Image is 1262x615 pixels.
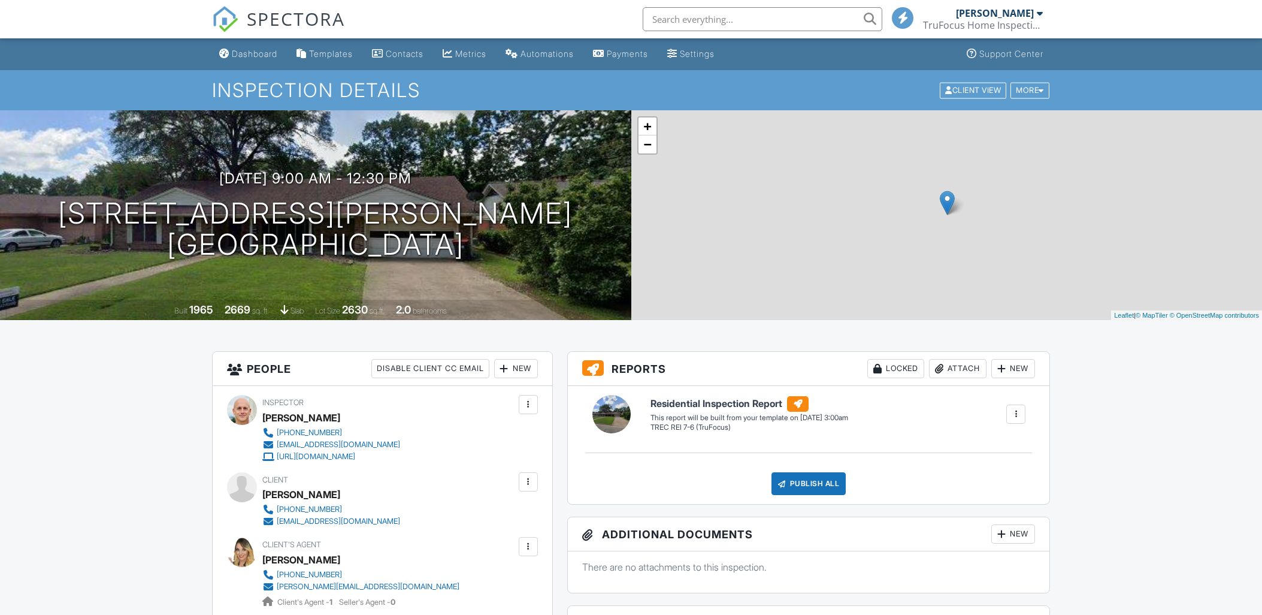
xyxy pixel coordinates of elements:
span: slab [290,306,304,315]
a: [PHONE_NUMBER] [262,504,400,515]
div: 1965 [189,303,213,316]
div: | [1111,310,1262,321]
div: New [991,359,1035,378]
h1: Inspection Details [212,80,1051,101]
div: [PERSON_NAME] [262,409,340,427]
strong: 0 [391,598,395,607]
h6: Residential Inspection Report [650,396,848,412]
span: SPECTORA [247,6,345,31]
p: There are no attachments to this inspection. [582,560,1036,574]
div: Metrics [455,49,486,59]
a: SPECTORA [212,16,345,41]
a: © MapTiler [1136,312,1168,319]
h3: [DATE] 9:00 am - 12:30 pm [219,170,411,186]
h3: People [213,352,552,386]
span: Built [174,306,187,315]
span: bathrooms [413,306,447,315]
div: 2.0 [396,303,411,316]
a: [PERSON_NAME] [262,551,340,569]
div: Locked [867,359,924,378]
div: Payments [607,49,648,59]
a: [EMAIL_ADDRESS][DOMAIN_NAME] [262,439,400,451]
a: Contacts [367,43,428,65]
div: New [991,524,1035,544]
div: Automations [520,49,574,59]
div: Support Center [979,49,1043,59]
a: Automations (Basic) [501,43,579,65]
div: [PERSON_NAME][EMAIL_ADDRESS][DOMAIN_NAME] [277,582,459,592]
span: Client [262,475,288,484]
a: [URL][DOMAIN_NAME] [262,451,400,463]
a: Metrics [438,43,491,65]
div: TruFocus Home Inspections [923,19,1043,31]
a: Support Center [962,43,1048,65]
div: Dashboard [232,49,277,59]
a: [PHONE_NUMBER] [262,569,459,581]
div: Client View [940,82,1006,98]
span: sq. ft. [252,306,269,315]
div: [URL][DOMAIN_NAME] [277,452,355,462]
span: Client's Agent [262,540,321,549]
span: Inspector [262,398,304,407]
span: Seller's Agent - [339,598,395,607]
div: 2630 [342,303,368,316]
div: [PHONE_NUMBER] [277,428,342,438]
a: Client View [939,85,1009,94]
strong: 1 [329,598,332,607]
a: © OpenStreetMap contributors [1170,312,1259,319]
span: Lot Size [315,306,340,315]
div: Attach [929,359,986,378]
h3: Additional Documents [568,517,1050,551]
div: [PERSON_NAME] [262,486,340,504]
div: New [494,359,538,378]
a: Settings [662,43,719,65]
div: [PHONE_NUMBER] [277,505,342,514]
div: Contacts [386,49,423,59]
div: 2669 [225,303,250,316]
div: Publish All [771,472,846,495]
img: The Best Home Inspection Software - Spectora [212,6,238,32]
a: Leaflet [1114,312,1134,319]
div: [EMAIL_ADDRESS][DOMAIN_NAME] [277,517,400,526]
a: [PERSON_NAME][EMAIL_ADDRESS][DOMAIN_NAME] [262,581,459,593]
span: sq.ft. [370,306,385,315]
div: This report will be built from your template on [DATE] 3:00am [650,413,848,423]
div: Templates [309,49,353,59]
div: [PERSON_NAME] [956,7,1034,19]
a: Payments [588,43,653,65]
a: Zoom in [638,117,656,135]
span: Client's Agent - [277,598,334,607]
h3: Reports [568,352,1050,386]
div: TREC REI 7-6 (TruFocus) [650,423,848,433]
div: More [1010,82,1049,98]
div: [PHONE_NUMBER] [277,570,342,580]
div: Settings [680,49,715,59]
a: Zoom out [638,135,656,153]
div: [EMAIL_ADDRESS][DOMAIN_NAME] [277,440,400,450]
div: Disable Client CC Email [371,359,489,378]
a: Dashboard [214,43,282,65]
h1: [STREET_ADDRESS][PERSON_NAME] [GEOGRAPHIC_DATA] [58,198,573,261]
a: [EMAIL_ADDRESS][DOMAIN_NAME] [262,515,400,527]
input: Search everything... [643,7,882,31]
a: [PHONE_NUMBER] [262,427,400,439]
a: Templates [292,43,358,65]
